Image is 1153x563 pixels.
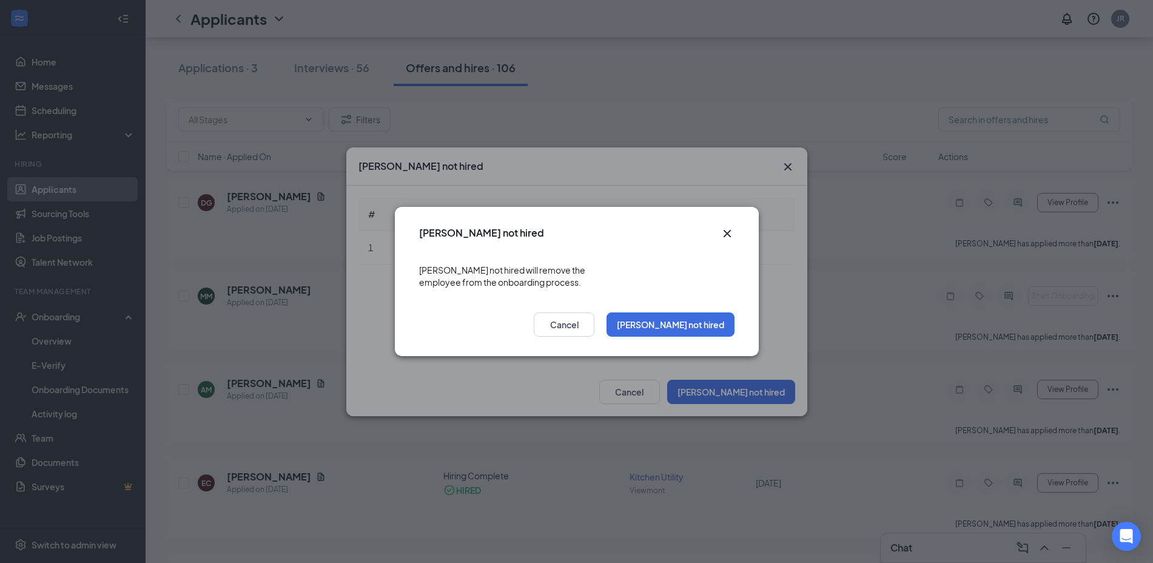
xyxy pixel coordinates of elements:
[1112,522,1141,551] div: Open Intercom Messenger
[534,312,594,337] button: Cancel
[720,226,734,241] svg: Cross
[419,252,734,300] div: [PERSON_NAME] not hired will remove the employee from the onboarding process.
[607,312,734,337] button: [PERSON_NAME] not hired
[419,226,544,240] h3: [PERSON_NAME] not hired
[720,226,734,241] button: Close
